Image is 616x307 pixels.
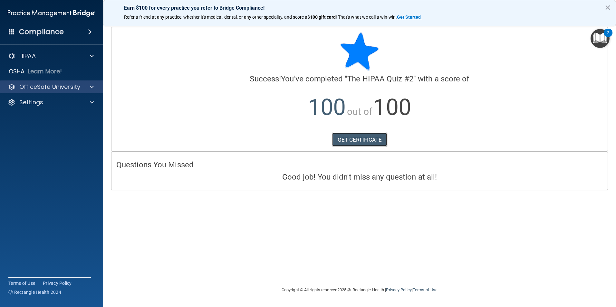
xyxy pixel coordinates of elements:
img: PMB logo [8,7,95,20]
a: Privacy Policy [386,287,411,292]
span: 100 [308,94,346,120]
a: Get Started [397,14,422,20]
span: Success! [250,74,281,83]
span: Refer a friend at any practice, whether it's medical, dental, or any other speciality, and score a [124,14,307,20]
strong: $100 gift card [307,14,336,20]
a: Terms of Use [8,280,35,286]
a: Settings [8,98,94,106]
h4: You've completed " " with a score of [116,75,603,83]
button: Close [605,2,611,13]
span: Ⓒ Rectangle Health 2024 [8,289,61,295]
a: Terms of Use [413,287,438,292]
h4: Questions You Missed [116,161,603,169]
p: Learn More! [28,68,62,75]
a: GET CERTIFICATE [332,133,387,147]
a: OfficeSafe University [8,83,94,91]
strong: Get Started [397,14,421,20]
button: Open Resource Center, 2 new notifications [591,29,610,48]
h4: Good job! You didn't miss any question at all! [116,173,603,181]
a: HIPAA [8,52,94,60]
a: Privacy Policy [43,280,72,286]
p: OSHA [9,68,25,75]
p: HIPAA [19,52,36,60]
h4: Compliance [19,27,64,36]
span: 100 [373,94,411,120]
span: out of [347,106,372,117]
p: Earn $100 for every practice you refer to Bridge Compliance! [124,5,595,11]
p: Settings [19,98,43,106]
div: 2 [607,33,609,41]
span: The HIPAA Quiz #2 [347,74,413,83]
p: OfficeSafe University [19,83,80,91]
img: blue-star-rounded.9d042014.png [340,32,379,71]
div: Copyright © All rights reserved 2025 @ Rectangle Health | | [242,280,477,300]
span: ! That's what we call a win-win. [336,14,397,20]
